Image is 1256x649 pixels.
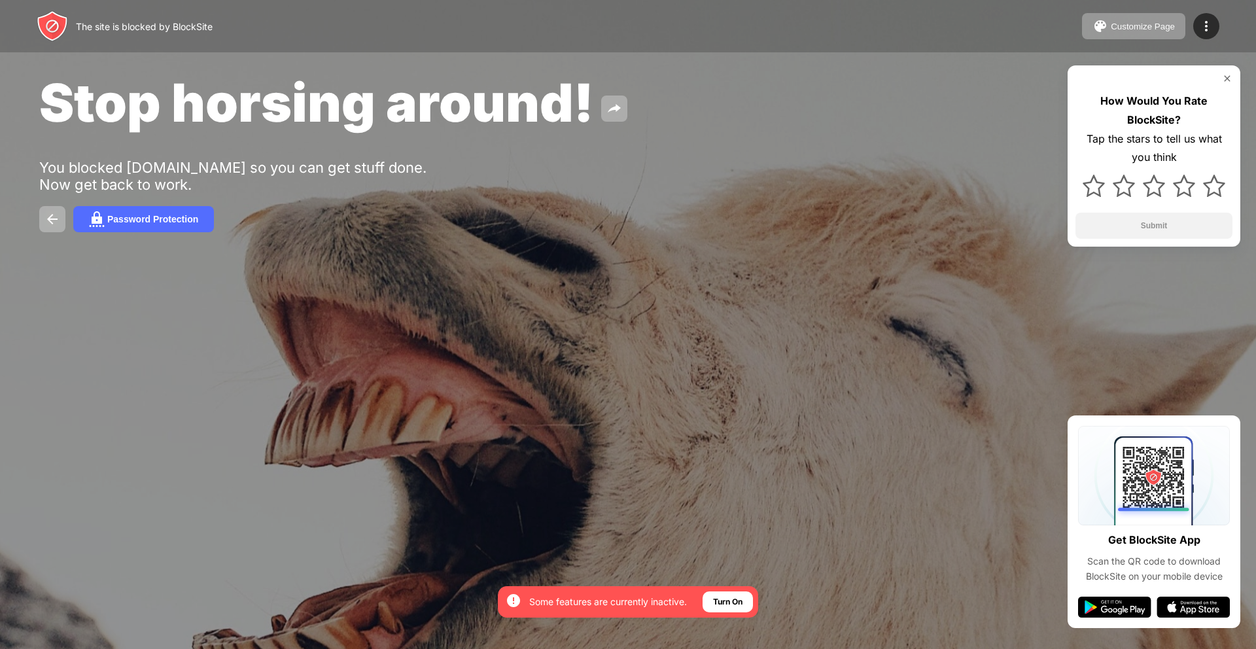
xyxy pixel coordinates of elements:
div: Turn On [713,595,742,608]
img: menu-icon.svg [1198,18,1214,34]
div: Customize Page [1111,22,1175,31]
img: star.svg [1083,175,1105,197]
div: Get BlockSite App [1108,531,1200,550]
img: error-circle-white.svg [506,593,521,608]
img: share.svg [606,101,622,116]
img: star.svg [1173,175,1195,197]
button: Submit [1075,213,1232,239]
div: Tap the stars to tell us what you think [1075,130,1232,167]
img: rate-us-close.svg [1222,73,1232,84]
img: google-play.svg [1078,597,1151,618]
img: app-store.svg [1157,597,1230,618]
span: Stop horsing around! [39,71,593,134]
img: header-logo.svg [37,10,68,42]
div: How Would You Rate BlockSite? [1075,92,1232,130]
button: Password Protection [73,206,214,232]
div: Password Protection [107,214,198,224]
img: back.svg [44,211,60,227]
img: star.svg [1113,175,1135,197]
img: qrcode.svg [1078,426,1230,525]
div: You blocked [DOMAIN_NAME] so you can get stuff done. Now get back to work. [39,159,444,193]
button: Customize Page [1082,13,1185,39]
img: star.svg [1203,175,1225,197]
img: star.svg [1143,175,1165,197]
div: Some features are currently inactive. [529,595,687,608]
div: The site is blocked by BlockSite [76,21,213,32]
div: Scan the QR code to download BlockSite on your mobile device [1078,554,1230,584]
img: pallet.svg [1092,18,1108,34]
img: password.svg [89,211,105,227]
